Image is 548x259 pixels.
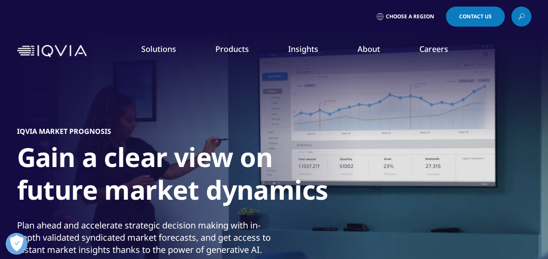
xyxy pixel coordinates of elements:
span: Contact Us [459,14,492,19]
a: Solutions [141,44,176,54]
nav: Primary [90,31,531,72]
a: Contact Us [446,7,505,27]
h5: IQVIA Market Prognosis [17,127,111,136]
a: Careers [419,44,448,54]
span: Choose a Region [386,13,434,20]
img: IQVIA Healthcare Information Technology and Pharma Clinical Research Company [17,45,87,58]
a: About [357,44,380,54]
h1: Gain a clear view on future market dynamics [17,141,344,211]
a: Products [215,44,249,54]
button: Open Preferences [6,233,27,255]
a: Insights [288,44,318,54]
